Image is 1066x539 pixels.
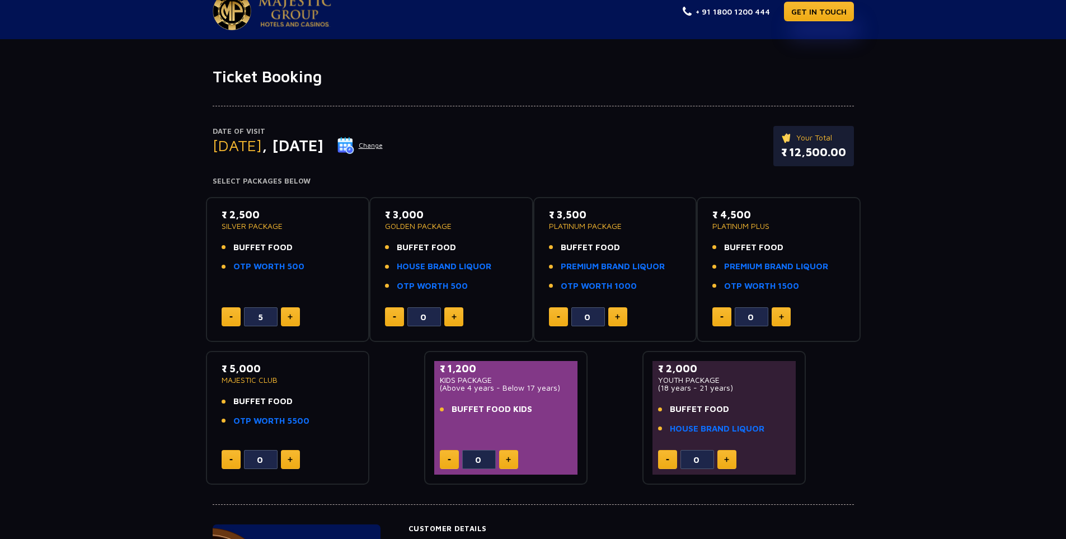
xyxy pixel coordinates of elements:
[233,415,309,428] a: OTP WORTH 5500
[615,314,620,320] img: plus
[233,260,304,273] a: OTP WORTH 500
[288,457,293,462] img: plus
[549,222,682,230] p: PLATINUM PACKAGE
[724,280,799,293] a: OTP WORTH 1500
[397,260,491,273] a: HOUSE BRAND LIQUOR
[213,67,854,86] h1: Ticket Booking
[229,316,233,318] img: minus
[397,280,468,293] a: OTP WORTH 500
[222,222,354,230] p: SILVER PACKAGE
[452,403,532,416] span: BUFFET FOOD KIDS
[724,241,783,254] span: BUFFET FOOD
[448,459,451,461] img: minus
[658,384,791,392] p: (18 years - 21 years)
[262,136,323,154] span: , [DATE]
[781,132,846,144] p: Your Total
[452,314,457,320] img: plus
[658,376,791,384] p: YOUTH PACKAGE
[784,2,854,21] a: GET IN TOUCH
[670,423,764,435] a: HOUSE BRAND LIQUOR
[724,457,729,462] img: plus
[288,314,293,320] img: plus
[408,524,854,533] h4: Customer Details
[720,316,724,318] img: minus
[440,384,572,392] p: (Above 4 years - Below 17 years)
[222,361,354,376] p: ₹ 5,000
[213,126,383,137] p: Date of Visit
[337,137,383,154] button: Change
[233,241,293,254] span: BUFFET FOOD
[557,316,560,318] img: minus
[683,6,770,17] a: + 91 1800 1200 444
[385,207,518,222] p: ₹ 3,000
[233,395,293,408] span: BUFFET FOOD
[712,207,845,222] p: ₹ 4,500
[440,376,572,384] p: KIDS PACKAGE
[658,361,791,376] p: ₹ 2,000
[561,280,637,293] a: OTP WORTH 1000
[549,207,682,222] p: ₹ 3,500
[779,314,784,320] img: plus
[781,132,793,144] img: ticket
[781,144,846,161] p: ₹ 12,500.00
[213,177,854,186] h4: Select Packages Below
[213,136,262,154] span: [DATE]
[393,316,396,318] img: minus
[561,260,665,273] a: PREMIUM BRAND LIQUOR
[222,376,354,384] p: MAJESTIC CLUB
[385,222,518,230] p: GOLDEN PACKAGE
[506,457,511,462] img: plus
[229,459,233,461] img: minus
[666,459,669,461] img: minus
[440,361,572,376] p: ₹ 1,200
[670,403,729,416] span: BUFFET FOOD
[561,241,620,254] span: BUFFET FOOD
[712,222,845,230] p: PLATINUM PLUS
[222,207,354,222] p: ₹ 2,500
[724,260,828,273] a: PREMIUM BRAND LIQUOR
[397,241,456,254] span: BUFFET FOOD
